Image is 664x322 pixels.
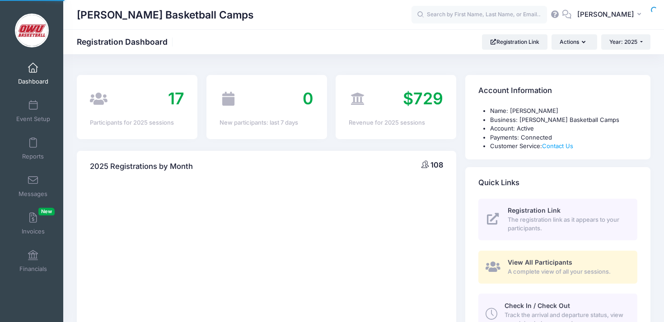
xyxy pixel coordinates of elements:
a: Registration Link [482,34,547,50]
span: Check In / Check Out [505,302,570,309]
a: Dashboard [12,58,55,89]
img: David Vogel Basketball Camps [15,14,49,47]
button: Actions [552,34,597,50]
button: [PERSON_NAME] [571,5,650,25]
h1: Registration Dashboard [77,37,175,47]
a: Reports [12,133,55,164]
button: Year: 2025 [601,34,650,50]
span: New [38,208,55,215]
a: InvoicesNew [12,208,55,239]
h4: Quick Links [478,170,519,196]
span: Reports [22,153,44,160]
span: Messages [19,190,47,198]
span: Invoices [22,228,45,235]
span: A complete view of all your sessions. [508,267,627,276]
div: Participants for 2025 sessions [90,118,184,127]
span: Year: 2025 [609,38,637,45]
a: View All Participants A complete view of all your sessions. [478,251,637,284]
h4: 2025 Registrations by Month [90,154,193,179]
a: Registration Link The registration link as it appears to your participants. [478,199,637,240]
a: Financials [12,245,55,277]
span: Financials [19,265,47,273]
li: Customer Service: [490,142,637,151]
span: Dashboard [18,78,48,85]
a: Messages [12,170,55,202]
span: View All Participants [508,258,572,266]
li: Account: Active [490,124,637,133]
a: Event Setup [12,95,55,127]
span: Registration Link [508,206,561,214]
h4: Account Information [478,78,552,104]
span: $729 [403,89,443,108]
span: 108 [430,160,443,169]
div: New participants: last 7 days [220,118,314,127]
h1: [PERSON_NAME] Basketball Camps [77,5,254,25]
a: Contact Us [542,142,573,149]
span: 0 [303,89,313,108]
span: 17 [168,89,184,108]
span: The registration link as it appears to your participants. [508,215,627,233]
span: Event Setup [16,115,50,123]
span: [PERSON_NAME] [577,9,634,19]
input: Search by First Name, Last Name, or Email... [411,6,547,24]
li: Name: [PERSON_NAME] [490,107,637,116]
div: Revenue for 2025 sessions [349,118,443,127]
li: Payments: Connected [490,133,637,142]
li: Business: [PERSON_NAME] Basketball Camps [490,116,637,125]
